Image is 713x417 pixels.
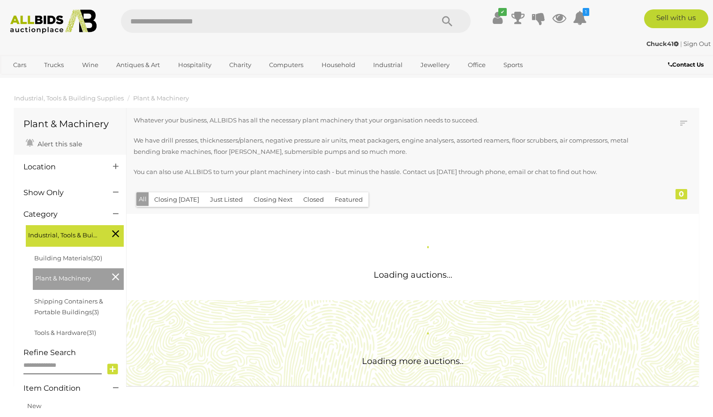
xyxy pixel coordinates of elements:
[110,57,166,73] a: Antiques & Art
[35,271,105,284] span: Plant & Machinery
[23,210,99,219] h4: Category
[23,119,117,129] h1: Plant & Machinery
[668,60,706,70] a: Contact Us
[668,61,704,68] b: Contact Us
[462,57,492,73] a: Office
[248,192,298,207] button: Closing Next
[134,115,638,126] p: Whatever your business, ALLBIDS has all the necessary plant machinery that your organisation need...
[28,227,98,241] span: Industrial, Tools & Building Supplies
[91,254,102,262] span: (30)
[14,94,124,102] a: Industrial, Tools & Building Supplies
[172,57,218,73] a: Hospitality
[149,192,205,207] button: Closing [DATE]
[583,8,589,16] i: 1
[7,73,86,88] a: [GEOGRAPHIC_DATA]
[5,9,102,34] img: Allbids.com.au
[76,57,105,73] a: Wine
[87,329,96,336] span: (31)
[23,189,99,197] h4: Show Only
[204,192,248,207] button: Just Listed
[27,402,41,409] a: New
[680,40,682,47] span: |
[414,57,456,73] a: Jewellery
[133,94,189,102] a: Plant & Machinery
[23,136,84,150] a: Alert this sale
[374,270,452,280] span: Loading auctions...
[315,57,361,73] a: Household
[675,189,687,199] div: 0
[23,384,99,393] h4: Item Condition
[367,57,409,73] a: Industrial
[223,57,257,73] a: Charity
[683,40,711,47] a: Sign Out
[644,9,708,28] a: Sell with us
[23,163,99,171] h4: Location
[424,9,471,33] button: Search
[92,308,99,316] span: (3)
[34,329,96,336] a: Tools & Hardware(31)
[573,9,587,26] a: 1
[498,8,507,16] i: ✔
[646,40,679,47] strong: Chuck41
[362,356,464,366] span: Loading more auctions..
[34,297,103,316] a: Shipping Containers & Portable Buildings(3)
[136,192,149,206] button: All
[38,57,70,73] a: Trucks
[490,9,504,26] a: ✔
[329,192,368,207] button: Featured
[134,135,638,157] p: We have drill presses, thicknessers/planers, negative pressure air units, meat packagers, engine ...
[34,254,102,262] a: Building Materials(30)
[35,140,82,148] span: Alert this sale
[7,57,32,73] a: Cars
[497,57,529,73] a: Sports
[646,40,680,47] a: Chuck41
[134,167,638,177] p: You can also use ALLBIDS to turn your plant machinery into cash - but minus the hassle. Contact u...
[263,57,309,73] a: Computers
[298,192,330,207] button: Closed
[23,349,124,357] h4: Refine Search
